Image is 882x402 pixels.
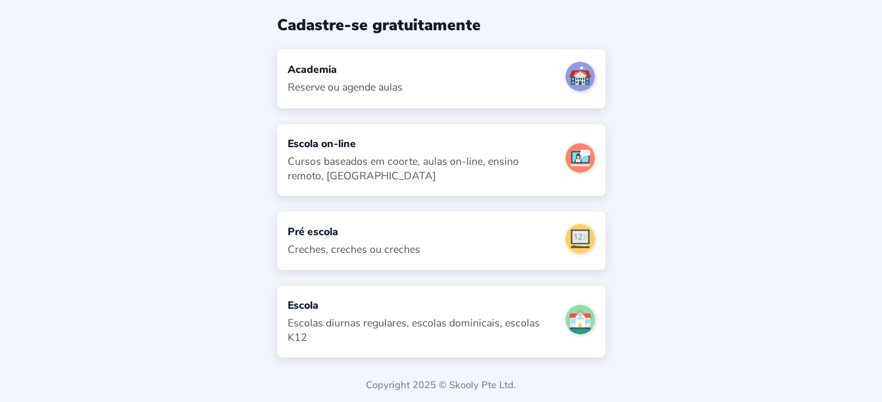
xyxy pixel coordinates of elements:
div: Escolas diurnas regulares, escolas dominicais, escolas K12 [288,316,555,345]
div: Reserve ou agende aulas [288,80,403,95]
div: Cursos baseados em coorte, aulas on-line, ensino remoto, [GEOGRAPHIC_DATA] [288,154,555,183]
div: Escola [288,298,555,313]
div: Escola on-line [288,137,555,151]
div: Pré escola [288,225,420,239]
div: Creches, creches ou creches [288,242,420,257]
div: Academia [288,62,403,77]
div: Cadastre-se gratuitamente [277,14,606,35]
